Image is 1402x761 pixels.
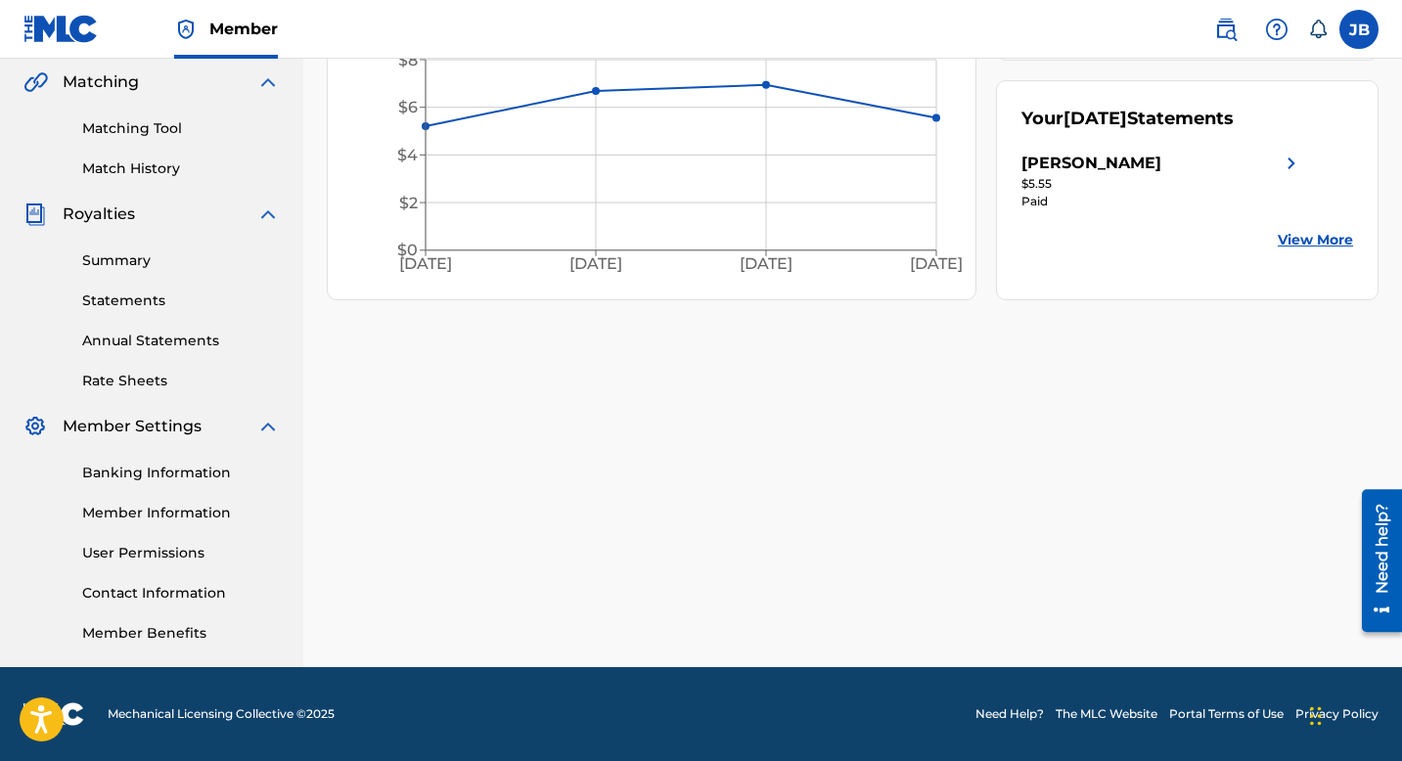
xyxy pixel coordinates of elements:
[82,503,280,523] a: Member Information
[23,202,47,226] img: Royalties
[1278,230,1353,250] a: View More
[1339,10,1379,49] div: User Menu
[23,70,48,94] img: Matching
[82,250,280,271] a: Summary
[1308,20,1328,39] div: Notifications
[569,254,622,273] tspan: [DATE]
[399,194,418,212] tspan: $2
[256,202,280,226] img: expand
[82,158,280,179] a: Match History
[82,583,280,604] a: Contact Information
[1021,193,1303,210] div: Paid
[209,18,278,40] span: Member
[63,415,202,438] span: Member Settings
[82,331,280,351] a: Annual Statements
[397,241,418,259] tspan: $0
[174,18,198,41] img: Top Rightsholder
[1021,175,1303,193] div: $5.55
[108,705,335,723] span: Mechanical Licensing Collective © 2025
[1206,10,1245,49] a: Public Search
[1280,152,1303,175] img: right chevron icon
[1063,108,1127,129] span: [DATE]
[82,623,280,644] a: Member Benefits
[1257,10,1296,49] div: Help
[63,70,139,94] span: Matching
[398,51,418,69] tspan: $8
[82,291,280,311] a: Statements
[23,415,47,438] img: Member Settings
[23,15,99,43] img: MLC Logo
[1021,152,1161,175] div: [PERSON_NAME]
[256,415,280,438] img: expand
[1265,18,1289,41] img: help
[23,702,84,726] img: logo
[398,98,418,116] tspan: $6
[1056,705,1157,723] a: The MLC Website
[399,254,452,273] tspan: [DATE]
[1021,152,1303,210] a: [PERSON_NAME]right chevron icon$5.55Paid
[256,70,280,94] img: expand
[397,146,418,164] tspan: $4
[82,543,280,563] a: User Permissions
[910,254,963,273] tspan: [DATE]
[975,705,1044,723] a: Need Help?
[740,254,792,273] tspan: [DATE]
[63,202,135,226] span: Royalties
[82,118,280,139] a: Matching Tool
[1304,667,1402,761] iframe: Chat Widget
[1214,18,1238,41] img: search
[82,371,280,391] a: Rate Sheets
[1347,482,1402,640] iframe: Resource Center
[1295,705,1379,723] a: Privacy Policy
[82,463,280,483] a: Banking Information
[1021,106,1234,132] div: Your Statements
[1310,687,1322,745] div: Drag
[1169,705,1284,723] a: Portal Terms of Use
